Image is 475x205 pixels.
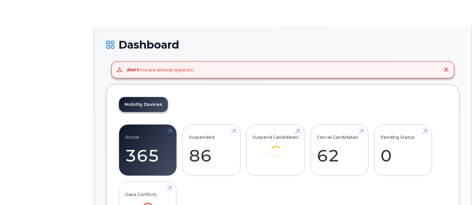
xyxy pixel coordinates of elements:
a: Mobility Devices [119,97,168,112]
a: Cancel Candidates 62 [317,128,362,172]
a: Pending Status 0 [380,128,426,172]
a: Suspend Candidates [253,128,299,166]
a: Suspended 86 [189,128,234,172]
h1: Dashboard [106,39,459,51]
div: You are already signed in. [127,67,195,73]
strong: Alert [127,67,139,72]
a: Active 365 [125,128,170,172]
